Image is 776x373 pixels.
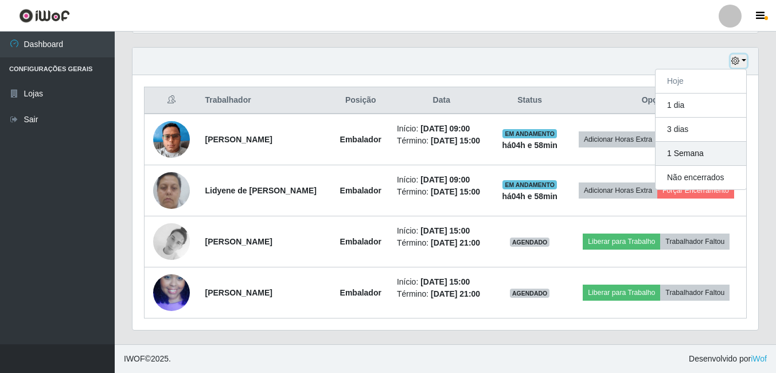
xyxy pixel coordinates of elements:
[397,225,486,237] li: Início:
[579,182,657,199] button: Adicionar Horas Extra
[502,192,557,201] strong: há 04 h e 58 min
[502,141,557,150] strong: há 04 h e 58 min
[502,129,557,138] span: EM ANDAMENTO
[340,186,381,195] strong: Embalador
[656,69,746,94] button: Hoje
[205,237,272,246] strong: [PERSON_NAME]
[205,135,272,144] strong: [PERSON_NAME]
[397,276,486,288] li: Início:
[567,87,747,114] th: Opções
[657,182,734,199] button: Forçar Encerramento
[656,118,746,142] button: 3 dias
[656,142,746,166] button: 1 Semana
[420,175,470,184] time: [DATE] 09:00
[124,354,145,363] span: IWOF
[153,223,190,260] img: 1730297824341.jpeg
[124,353,171,365] span: © 2025 .
[656,94,746,118] button: 1 dia
[420,277,470,286] time: [DATE] 15:00
[502,180,557,189] span: EM ANDAMENTO
[751,354,767,363] a: iWof
[340,288,381,297] strong: Embalador
[390,87,493,114] th: Data
[583,285,660,301] button: Liberar para Trabalho
[660,234,730,250] button: Trabalhador Faltou
[656,166,746,189] button: Não encerrados
[493,87,567,114] th: Status
[205,288,272,297] strong: [PERSON_NAME]
[153,166,190,215] img: 1738093505168.jpeg
[510,289,550,298] span: AGENDADO
[660,285,730,301] button: Trabalhador Faltou
[153,260,190,325] img: 1738382161261.jpeg
[397,237,486,249] li: Término:
[340,237,381,246] strong: Embalador
[431,187,480,196] time: [DATE] 15:00
[431,238,480,247] time: [DATE] 21:00
[340,135,381,144] strong: Embalador
[420,124,470,133] time: [DATE] 09:00
[397,186,486,198] li: Término:
[689,353,767,365] span: Desenvolvido por
[198,87,332,114] th: Trabalhador
[153,115,190,164] img: 1728993932002.jpeg
[397,123,486,135] li: Início:
[397,288,486,300] li: Término:
[420,226,470,235] time: [DATE] 15:00
[332,87,390,114] th: Posição
[431,136,480,145] time: [DATE] 15:00
[19,9,70,23] img: CoreUI Logo
[397,174,486,186] li: Início:
[510,238,550,247] span: AGENDADO
[397,135,486,147] li: Término:
[431,289,480,298] time: [DATE] 21:00
[579,131,657,147] button: Adicionar Horas Extra
[205,186,317,195] strong: Lidyene de [PERSON_NAME]
[583,234,660,250] button: Liberar para Trabalho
